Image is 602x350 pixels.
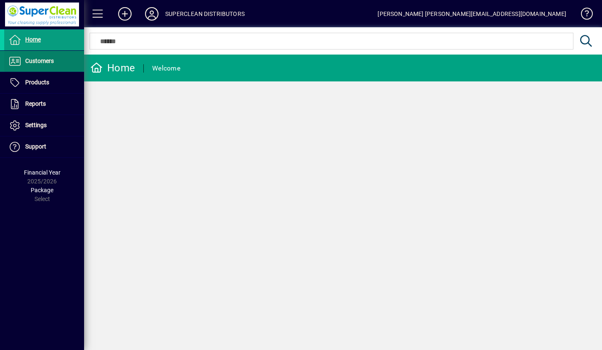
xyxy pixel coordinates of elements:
[4,136,84,157] a: Support
[25,36,41,43] span: Home
[31,187,53,193] span: Package
[24,169,61,176] span: Financial Year
[90,61,135,75] div: Home
[4,115,84,136] a: Settings
[138,6,165,21] button: Profile
[152,62,180,75] div: Welcome
[25,143,46,150] span: Support
[378,7,566,21] div: [PERSON_NAME] [PERSON_NAME][EMAIL_ADDRESS][DOMAIN_NAME]
[4,51,84,72] a: Customers
[575,2,591,29] a: Knowledge Base
[25,57,54,64] span: Customers
[165,7,245,21] div: SUPERCLEAN DISTRIBUTORS
[4,72,84,93] a: Products
[25,79,49,86] span: Products
[4,94,84,115] a: Reports
[25,122,47,128] span: Settings
[111,6,138,21] button: Add
[25,100,46,107] span: Reports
